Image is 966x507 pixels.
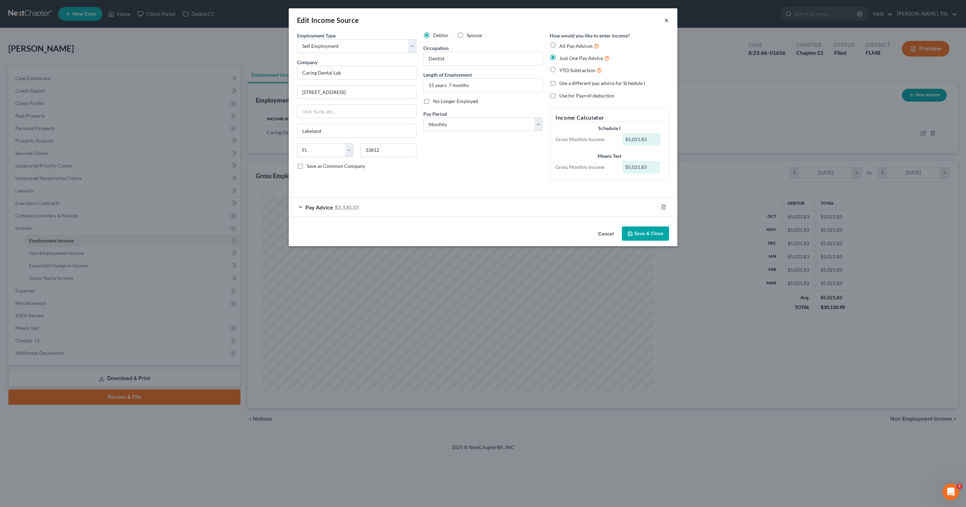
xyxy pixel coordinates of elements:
input: Enter city... [297,124,416,137]
span: $3,330.33 [334,204,358,210]
div: The court has added a new Credit Counseling Field that we need to update upon filing. Please remo... [11,76,108,123]
div: 🚨ATTN: [GEOGRAPHIC_DATA] of [US_STATE]The court has added a new Credit Counseling Field that we n... [6,54,114,127]
span: Pay Advice [305,204,333,210]
div: [PERSON_NAME] • 21m ago [11,129,70,133]
h5: Income Calculator [556,113,663,122]
span: Pay Period [423,111,447,117]
div: $5,021.83 [622,133,661,146]
div: Edit Income Source [297,15,359,25]
span: YTD Subtraction [559,67,595,73]
span: Save as Common Company [307,163,365,169]
span: Company [297,59,317,65]
div: Means Test [556,153,663,160]
label: Length of Employment [423,71,472,78]
label: How would you like to enter income? [550,32,630,39]
button: Gif picker [22,227,27,233]
span: Employment Type [297,33,336,38]
span: Use a different pay advice for Schedule I [559,80,645,86]
button: × [664,16,669,24]
button: Save & Close [622,226,669,241]
button: Start recording [44,227,50,233]
span: No Longer Employed [433,98,478,104]
b: 🚨ATTN: [GEOGRAPHIC_DATA] of [US_STATE] [11,59,99,71]
iframe: Intercom live chat [942,483,959,500]
span: Debtor [433,32,449,38]
div: $5,021.83 [622,161,661,173]
div: Katie says… [6,54,133,143]
button: Cancel [593,227,619,241]
button: Home [109,3,122,16]
textarea: Message… [6,213,133,224]
input: Enter zip... [360,143,416,157]
button: go back [5,3,18,16]
span: Use for Payroll deduction [559,93,615,98]
h1: [PERSON_NAME] [34,3,79,9]
div: Close [122,3,134,15]
span: Just One Pay Advice [559,55,603,61]
input: ex: 2 years [424,79,542,92]
span: All Pay Advices [559,43,593,49]
p: Active 13h ago [34,9,67,16]
button: Upload attachment [33,227,39,233]
div: Schedule I [556,125,663,132]
button: Send a message… [119,224,130,235]
span: Spouse [467,32,482,38]
input: Unit, Suite, etc... [297,105,416,118]
div: Gross Monthly Income [552,164,619,171]
button: Emoji picker [11,227,16,233]
input: Search company by name... [297,66,416,80]
span: 2 [957,483,962,489]
div: Gross Monthly Income [552,136,619,143]
input: -- [424,52,542,65]
input: Enter address... [297,86,416,99]
label: Occupation [423,44,449,52]
img: Profile image for Katie [20,4,31,15]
